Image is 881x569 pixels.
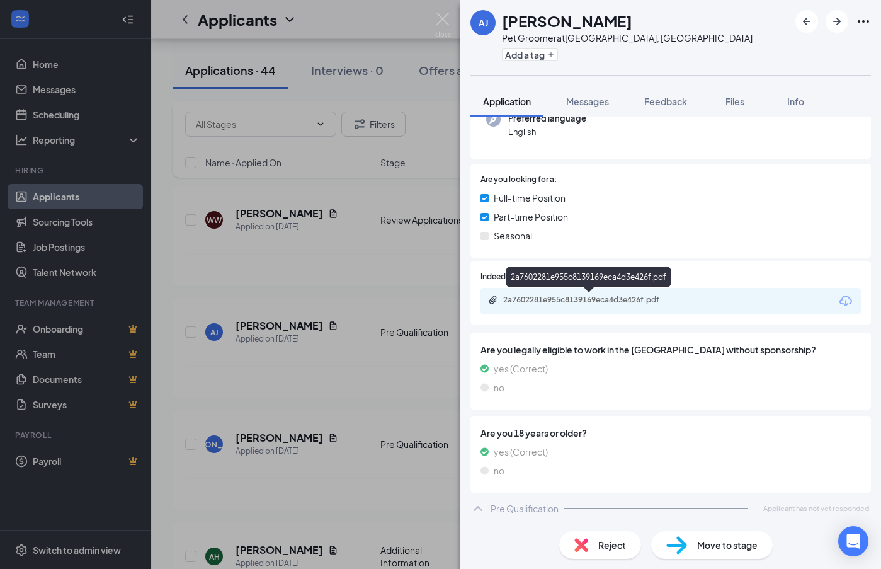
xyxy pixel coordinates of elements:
[838,294,853,309] svg: Download
[508,112,586,125] span: Preferred language
[488,295,692,307] a: Paperclip2a7602281e955c8139169eca4d3e426f.pdf
[479,16,488,29] div: AJ
[502,32,753,44] div: Pet Groomer at [GEOGRAPHIC_DATA], [GEOGRAPHIC_DATA]
[470,501,486,516] svg: ChevronUp
[480,343,861,357] span: Are you legally eligible to work in the [GEOGRAPHIC_DATA] without sponsorship?
[566,96,609,107] span: Messages
[598,538,626,552] span: Reject
[502,48,558,61] button: PlusAdd a tag
[494,210,568,224] span: Part-time Position
[480,174,557,186] span: Are you looking for a:
[799,14,814,29] svg: ArrowLeftNew
[488,295,498,305] svg: Paperclip
[480,426,861,440] span: Are you 18 years or older?
[494,445,548,459] span: yes (Correct)
[547,51,555,59] svg: Plus
[491,502,559,515] div: Pre Qualification
[829,14,844,29] svg: ArrowRight
[856,14,871,29] svg: Ellipses
[725,96,744,107] span: Files
[763,503,871,514] span: Applicant has not yet responded.
[483,96,531,107] span: Application
[494,381,504,394] span: no
[508,125,586,138] span: English
[795,10,818,33] button: ArrowLeftNew
[697,538,758,552] span: Move to stage
[494,229,532,243] span: Seasonal
[503,295,679,305] div: 2a7602281e955c8139169eca4d3e426f.pdf
[480,271,536,283] span: Indeed Resume
[838,526,868,556] div: Open Intercom Messenger
[787,96,804,107] span: Info
[494,362,548,376] span: yes (Correct)
[494,464,504,478] span: no
[502,10,632,32] h1: [PERSON_NAME]
[644,96,687,107] span: Feedback
[506,267,671,287] div: 2a7602281e955c8139169eca4d3e426f.pdf
[826,10,848,33] button: ArrowRight
[494,191,566,205] span: Full-time Position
